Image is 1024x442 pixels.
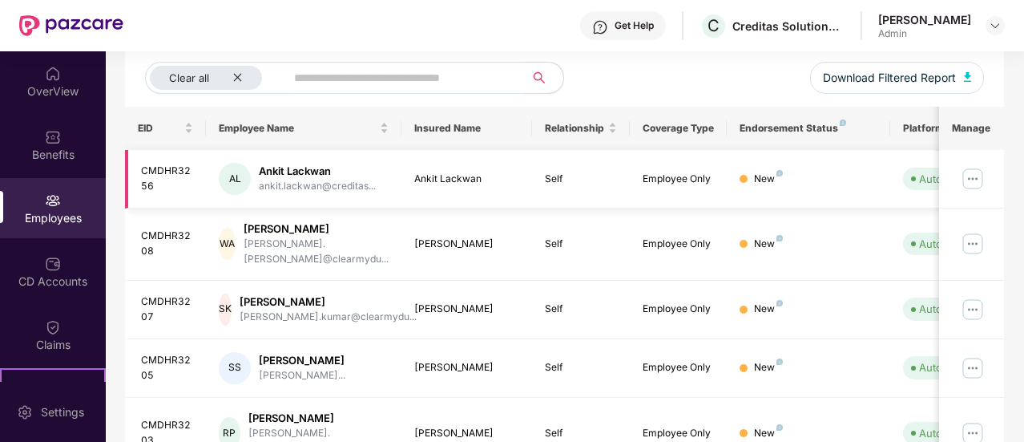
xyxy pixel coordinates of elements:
div: Ankit Lackwan [414,172,519,187]
button: Clear allclose [145,62,291,94]
img: svg+xml;base64,PHN2ZyB4bWxucz0iaHR0cDovL3d3dy53My5vcmcvMjAwMC9zdmciIHdpZHRoPSI4IiBoZWlnaHQ9IjgiIH... [776,170,783,176]
div: New [754,360,783,375]
div: CMDHR3205 [141,353,194,383]
div: CMDHR3208 [141,229,194,259]
img: svg+xml;base64,PHN2ZyB4bWxucz0iaHR0cDovL3d3dy53My5vcmcvMjAwMC9zdmciIHdpZHRoPSI4IiBoZWlnaHQ9IjgiIH... [776,359,783,365]
button: Download Filtered Report [810,62,985,94]
div: Platform Status [903,122,991,135]
span: Clear all [169,71,209,84]
img: manageButton [960,166,986,192]
img: manageButton [960,231,986,257]
div: Admin [878,27,971,40]
div: Employee Only [643,237,715,252]
span: EID [138,122,182,135]
div: Settings [36,404,89,420]
div: Employee Only [643,360,715,375]
th: Employee Name [206,107,401,150]
div: New [754,426,783,441]
div: Creditas Solutions Private Limited [732,18,845,34]
button: search [524,62,564,94]
img: svg+xml;base64,PHN2ZyB4bWxucz0iaHR0cDovL3d3dy53My5vcmcvMjAwMC9zdmciIHdpZHRoPSI4IiBoZWlnaHQ9IjgiIH... [776,424,783,431]
img: manageButton [960,355,986,381]
div: Self [545,172,617,187]
div: [PERSON_NAME].[PERSON_NAME]@clearmydu... [244,237,389,267]
img: svg+xml;base64,PHN2ZyBpZD0iSGVscC0zMngzMiIgeG1sbnM9Imh0dHA6Ly93d3cudzMub3JnLzIwMDAvc3ZnIiB3aWR0aD... [592,19,608,35]
span: close [232,72,243,83]
div: Ankit Lackwan [259,164,376,179]
div: SS [219,352,251,384]
img: svg+xml;base64,PHN2ZyBpZD0iQmVuZWZpdHMiIHhtbG5zPSJodHRwOi8vd3d3LnczLm9yZy8yMDAwL3N2ZyIgd2lkdGg9Ij... [45,129,61,145]
th: Insured Name [401,107,532,150]
span: search [524,71,555,84]
div: Employee Only [643,302,715,317]
span: Relationship [545,122,605,135]
div: [PERSON_NAME] [414,426,519,441]
div: Employee Only [643,426,715,441]
th: Manage [939,107,1004,150]
div: New [754,172,783,187]
div: [PERSON_NAME] [414,360,519,375]
div: New [754,302,783,317]
img: svg+xml;base64,PHN2ZyBpZD0iRW1wbG95ZWVzIiB4bWxucz0iaHR0cDovL3d3dy53My5vcmcvMjAwMC9zdmciIHdpZHRoPS... [45,193,61,209]
img: svg+xml;base64,PHN2ZyBpZD0iSG9tZSIgeG1sbnM9Imh0dHA6Ly93d3cudzMub3JnLzIwMDAvc3ZnIiB3aWR0aD0iMjAiIG... [45,66,61,82]
div: ankit.lackwan@creditas... [259,179,376,194]
img: manageButton [960,297,986,322]
div: Auto Verified [919,301,983,317]
div: [PERSON_NAME].kumar@clearmydu... [240,310,417,325]
img: svg+xml;base64,PHN2ZyBpZD0iRHJvcGRvd24tMzJ4MzIiIHhtbG5zPSJodHRwOi8vd3d3LnczLm9yZy8yMDAwL3N2ZyIgd2... [989,19,1002,32]
div: Auto Verified [919,359,983,375]
div: Endorsement Status [740,122,877,135]
div: Self [545,426,617,441]
div: Auto Verified [919,171,983,187]
div: AL [219,163,251,195]
img: svg+xml;base64,PHN2ZyBpZD0iU2V0dGluZy0yMHgyMCIgeG1sbnM9Imh0dHA6Ly93d3cudzMub3JnLzIwMDAvc3ZnIiB3aW... [17,404,33,420]
th: Coverage Type [630,107,728,150]
div: SK [219,294,232,326]
div: Self [545,302,617,317]
div: [PERSON_NAME] [244,221,389,237]
th: Relationship [532,107,630,150]
img: svg+xml;base64,PHN2ZyB4bWxucz0iaHR0cDovL3d3dy53My5vcmcvMjAwMC9zdmciIHdpZHRoPSI4IiBoZWlnaHQ9IjgiIH... [776,300,783,306]
div: New [754,237,783,252]
div: CMDHR3256 [141,164,194,194]
img: svg+xml;base64,PHN2ZyB4bWxucz0iaHR0cDovL3d3dy53My5vcmcvMjAwMC9zdmciIHhtbG5zOnhsaW5rPSJodHRwOi8vd3... [964,72,972,82]
div: [PERSON_NAME]... [259,368,345,383]
img: svg+xml;base64,PHN2ZyBpZD0iQ2xhaW0iIHhtbG5zPSJodHRwOi8vd3d3LnczLm9yZy8yMDAwL3N2ZyIgd2lkdGg9IjIwIi... [45,319,61,335]
div: Auto Verified [919,425,983,441]
img: New Pazcare Logo [19,15,123,36]
div: WA [219,228,236,260]
div: [PERSON_NAME] [414,237,519,252]
th: EID [125,107,207,150]
div: Get Help [615,19,654,32]
div: Auto Verified [919,236,983,252]
div: [PERSON_NAME] [414,302,519,317]
div: CMDHR3207 [141,294,194,325]
img: svg+xml;base64,PHN2ZyBpZD0iQ0RfQWNjb3VudHMiIGRhdGEtbmFtZT0iQ0QgQWNjb3VudHMiIHhtbG5zPSJodHRwOi8vd3... [45,256,61,272]
img: svg+xml;base64,PHN2ZyB4bWxucz0iaHR0cDovL3d3dy53My5vcmcvMjAwMC9zdmciIHdpZHRoPSI4IiBoZWlnaHQ9IjgiIH... [776,235,783,241]
span: C [708,16,720,35]
div: [PERSON_NAME] [240,294,417,310]
div: [PERSON_NAME] [878,12,971,27]
div: Employee Only [643,172,715,187]
div: Self [545,237,617,252]
div: Self [545,360,617,375]
img: svg+xml;base64,PHN2ZyB4bWxucz0iaHR0cDovL3d3dy53My5vcmcvMjAwMC9zdmciIHdpZHRoPSI4IiBoZWlnaHQ9IjgiIH... [840,120,846,126]
span: Employee Name [219,122,377,135]
div: [PERSON_NAME] [259,353,345,368]
div: [PERSON_NAME] [248,411,389,426]
span: Download Filtered Report [823,69,956,87]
